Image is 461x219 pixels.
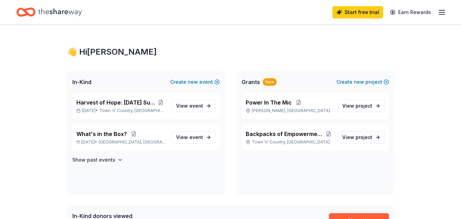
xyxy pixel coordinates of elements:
[170,78,220,86] button: Createnewevent
[99,108,166,113] span: Town 'n' Country, [GEOGRAPHIC_DATA]
[172,100,216,112] a: View event
[176,133,203,141] span: View
[246,98,292,107] span: Power In The Mic
[72,78,91,86] span: In-Kind
[342,102,372,110] span: View
[76,98,156,107] span: Harvest of Hope: [DATE] Support Drive
[354,78,364,86] span: new
[336,78,389,86] button: Createnewproject
[242,78,260,86] span: Grants
[342,133,372,141] span: View
[246,130,325,138] span: Backpacks of Empowerment: School Supplies 4 Youth
[72,156,123,164] button: Show past events
[16,4,82,20] a: Home
[188,78,198,86] span: new
[332,6,383,18] a: Start free trial
[189,103,203,109] span: event
[176,102,203,110] span: View
[76,108,166,113] p: [DATE] •
[263,78,277,86] div: New
[356,134,372,140] span: project
[246,139,332,145] p: Town 'n' Country, [GEOGRAPHIC_DATA]
[189,134,203,140] span: event
[386,6,435,18] a: Earn Rewards
[99,139,166,145] span: [GEOGRAPHIC_DATA], [GEOGRAPHIC_DATA]
[246,108,332,113] p: [PERSON_NAME], [GEOGRAPHIC_DATA]
[356,103,372,109] span: project
[72,156,115,164] h4: Show past events
[76,139,166,145] p: [DATE] •
[67,46,394,57] div: 👋 Hi [PERSON_NAME]
[338,100,385,112] a: View project
[338,131,385,143] a: View project
[76,130,127,138] span: What's in the Box?
[172,131,216,143] a: View event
